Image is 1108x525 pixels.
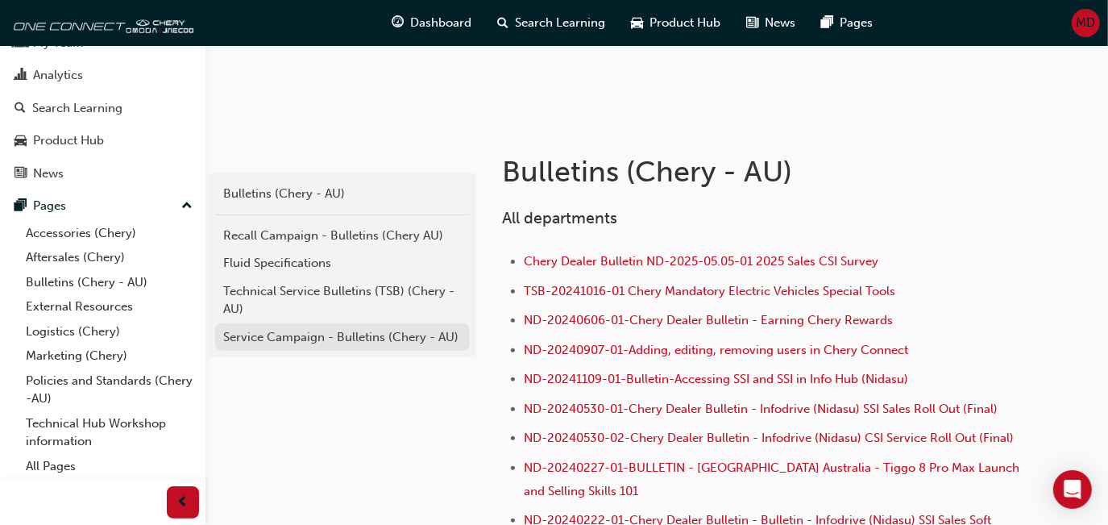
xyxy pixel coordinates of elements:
a: Fluid Specifications [215,249,470,277]
a: Service Campaign - Bulletins (Chery - AU) [215,323,470,352]
span: car-icon [632,13,644,33]
span: chart-icon [15,69,27,83]
a: ND-20240530-02-Chery Dealer Bulletin - Infodrive (Nidasu) CSI Service Roll Out (Final) [524,431,1014,445]
span: All departments [502,209,617,227]
a: Technical Hub Workshop information [19,411,199,454]
a: Bulletins (Chery - AU) [215,180,470,208]
a: search-iconSearch Learning [485,6,619,40]
a: Recall Campaign - Bulletins (Chery AU) [215,222,470,250]
span: prev-icon [177,493,189,513]
div: Open Intercom Messenger [1053,470,1092,509]
span: Search Learning [516,14,606,32]
a: Logistics (Chery) [19,319,199,344]
a: News [6,159,199,189]
span: Product Hub [650,14,721,32]
div: Analytics [33,66,83,85]
a: Policies and Standards (Chery -AU) [19,369,199,411]
a: Accessories (Chery) [19,221,199,246]
div: Service Campaign - Bulletins (Chery - AU) [223,328,462,347]
div: Technical Service Bulletins (TSB) (Chery - AU) [223,282,462,319]
span: MD [1077,14,1096,32]
div: Product Hub [33,131,104,150]
a: Search Learning [6,94,199,123]
a: ND-20241109-01-Bulletin-Accessing SSI and SSI in Info Hub (Nidasu) [524,372,908,386]
span: pages-icon [15,199,27,214]
a: car-iconProduct Hub [619,6,734,40]
a: ND-20240530-01-Chery Dealer Bulletin - Infodrive (Nidasu) SSI Sales Roll Out (Final) [524,402,998,416]
a: pages-iconPages [809,6,886,40]
span: guage-icon [392,13,405,33]
button: Pages [6,191,199,221]
a: Bulletins (Chery - AU) [19,270,199,295]
span: news-icon [747,13,759,33]
div: News [33,165,64,183]
div: Pages [33,197,66,215]
a: Marketing (Chery) [19,344,199,369]
a: Technical Service Bulletins (TSB) (Chery - AU) [215,277,470,323]
img: oneconnect [8,6,193,39]
a: Product Hub [6,126,199,156]
a: All Pages [19,454,199,479]
span: up-icon [181,196,193,217]
span: search-icon [498,13,509,33]
span: car-icon [15,134,27,148]
span: Pages [840,14,874,32]
a: Analytics [6,60,199,90]
a: ND-20240606-01-Chery Dealer Bulletin - Earning Chery Rewards [524,313,893,327]
span: Dashboard [411,14,472,32]
a: ND-20240227-01-BULLETIN - [GEOGRAPHIC_DATA] Australia - Tiggo 8 Pro Max Launch and Selling Skills... [524,460,1023,498]
span: search-icon [15,102,26,116]
div: Search Learning [32,99,122,118]
a: Chery Dealer Bulletin ND-2025-05.05-01 2025 Sales CSI Survey [524,254,878,269]
a: Aftersales (Chery) [19,245,199,270]
a: TSB-20241016-01 Chery Mandatory Electric Vehicles Special Tools [524,284,895,298]
span: news-icon [15,167,27,181]
div: Fluid Specifications [223,254,462,273]
span: pages-icon [822,13,834,33]
a: news-iconNews [734,6,809,40]
a: External Resources [19,294,199,319]
span: people-icon [15,36,27,51]
div: Recall Campaign - Bulletins (Chery AU) [223,227,462,245]
a: guage-iconDashboard [380,6,485,40]
button: MD [1072,9,1100,37]
h1: Bulletins (Chery - AU) [502,154,986,190]
a: ND-20240907-01-Adding, editing, removing users in Chery Connect [524,343,908,357]
span: News [766,14,796,32]
div: Bulletins (Chery - AU) [223,185,462,203]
